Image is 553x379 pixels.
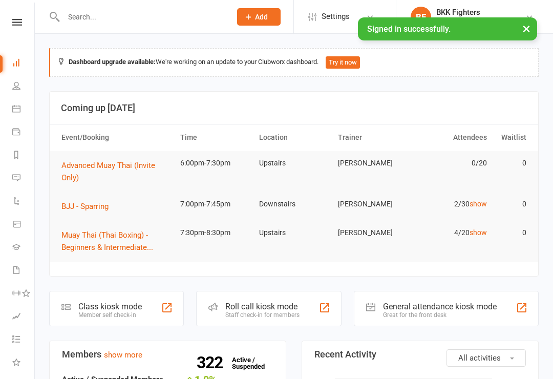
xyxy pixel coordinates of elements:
th: Time [176,124,254,151]
button: Try it now [326,56,360,69]
div: Staff check-in for members [225,311,300,319]
h3: Members [62,349,273,360]
a: show [470,200,487,208]
td: Upstairs [254,221,333,245]
td: 7:00pm-7:45pm [176,192,254,216]
td: Upstairs [254,151,333,175]
td: 0 [492,221,531,245]
div: Class kiosk mode [78,302,142,311]
td: 0 [492,192,531,216]
span: Add [255,13,268,21]
a: Calendar [12,98,35,121]
td: 2/30 [412,192,491,216]
button: All activities [446,349,526,367]
a: show more [104,350,142,360]
a: What's New [12,352,35,375]
div: General attendance kiosk mode [383,302,497,311]
td: [PERSON_NAME] [333,151,412,175]
div: BKK Fighters Colchester Ltd [436,17,525,26]
div: Member self check-in [78,311,142,319]
span: BJJ - Sparring [61,202,109,211]
a: People [12,75,35,98]
input: Search... [60,10,224,24]
a: show [470,228,487,237]
a: 322Active / Suspended [227,349,272,377]
strong: 322 [197,355,227,370]
span: All activities [458,353,501,363]
strong: Dashboard upgrade available: [69,58,156,66]
button: × [517,17,536,39]
td: 0 [492,151,531,175]
div: Roll call kiosk mode [225,302,300,311]
div: BF [411,7,431,27]
div: We're working on an update to your Clubworx dashboard. [49,48,539,77]
th: Waitlist [492,124,531,151]
span: Muay Thai (Thai Boxing) - Beginners & Intermediate... [61,230,153,252]
a: Reports [12,144,35,167]
td: 0/20 [412,151,491,175]
span: Signed in successfully. [367,24,451,34]
td: 6:00pm-7:30pm [176,151,254,175]
th: Attendees [412,124,491,151]
th: Trainer [333,124,412,151]
button: Muay Thai (Thai Boxing) - Beginners & Intermediate... [61,229,171,254]
h3: Recent Activity [314,349,526,360]
th: Location [254,124,333,151]
a: Assessments [12,306,35,329]
div: Great for the front desk [383,311,497,319]
td: [PERSON_NAME] [333,192,412,216]
button: Advanced Muay Thai (Invite Only) [61,159,171,184]
button: Add [237,8,281,26]
td: 4/20 [412,221,491,245]
span: Settings [322,5,350,28]
h3: Coming up [DATE] [61,103,527,113]
a: Product Sales [12,214,35,237]
td: 7:30pm-8:30pm [176,221,254,245]
a: Dashboard [12,52,35,75]
a: Payments [12,121,35,144]
td: Downstairs [254,192,333,216]
span: Advanced Muay Thai (Invite Only) [61,161,155,182]
button: BJJ - Sparring [61,200,116,213]
th: Event/Booking [57,124,176,151]
td: [PERSON_NAME] [333,221,412,245]
div: BKK Fighters [436,8,525,17]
